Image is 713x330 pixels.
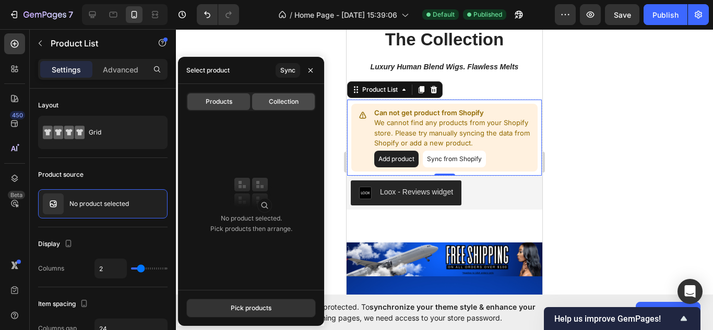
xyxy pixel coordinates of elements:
p: 7 [68,8,73,21]
span: synchronize your theme style & enhance your experience [243,302,536,322]
p: Advanced [103,64,138,75]
input: Auto [95,259,126,278]
button: Pick products [186,299,316,317]
button: Save [605,4,639,25]
button: Publish [644,4,687,25]
div: Grid [89,120,152,144]
span: Home Page - [DATE] 15:39:06 [294,9,397,20]
p: Settings [52,64,81,75]
div: Display [38,237,75,251]
div: Beta [8,191,25,199]
span: Default [433,10,455,19]
span: Save [614,10,631,19]
div: 450 [10,111,25,119]
span: / [290,9,292,20]
p: Product List [51,37,139,50]
span: Help us improve GemPages! [554,314,678,324]
span: Collection [269,97,299,106]
img: collections [230,172,272,213]
div: Item spacing [38,297,90,311]
div: Select product [186,66,230,75]
div: Pick products [231,303,271,313]
div: Undo/Redo [197,4,239,25]
iframe: Design area [347,29,542,295]
button: Sync [276,63,300,78]
p: No product selected [69,200,129,207]
button: Show survey - Help us improve GemPages! [554,312,690,325]
span: Your page is password protected. To when designing pages, we need access to your store password. [243,301,576,323]
div: Sync [280,66,295,75]
span: Published [473,10,502,19]
div: Open Intercom Messenger [678,279,703,304]
div: Columns [38,264,64,273]
div: Product source [38,170,84,179]
div: Publish [652,9,679,20]
div: No product selected. Pick products then arrange. [210,213,292,234]
img: product feature img [43,193,64,214]
button: 7 [4,4,78,25]
span: Products [206,97,232,106]
button: Allow access [636,302,700,323]
div: Layout [38,101,58,110]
